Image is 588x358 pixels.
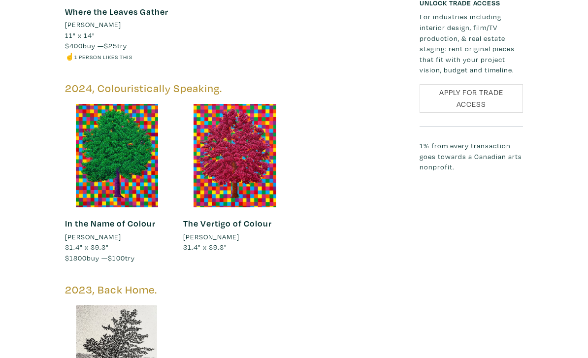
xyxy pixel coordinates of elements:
[65,31,95,40] span: 11" x 14"
[65,19,121,30] li: [PERSON_NAME]
[65,218,156,229] a: In the Name of Colour
[65,6,168,17] a: Where the Leaves Gather
[74,53,132,61] small: 1 person likes this
[183,231,239,242] li: [PERSON_NAME]
[108,253,125,262] span: $100
[65,253,135,262] span: buy — try
[183,218,272,229] a: The Vertigo of Colour
[104,41,117,50] span: $25
[420,84,523,113] a: Apply for Trade Access
[65,51,168,62] li: ☝️
[65,231,121,242] li: [PERSON_NAME]
[65,41,127,50] span: buy — try
[65,41,83,50] span: $400
[65,253,87,262] span: $1800
[183,242,227,252] span: 31.4" x 39.3"
[65,19,168,30] a: [PERSON_NAME]
[65,82,405,95] h5: 2024, Colouristically Speaking.
[420,140,523,172] p: 1% from every transaction goes towards a Canadian arts nonprofit.
[183,231,287,242] a: [PERSON_NAME]
[65,231,168,242] a: [PERSON_NAME]
[65,242,109,252] span: 31.4" x 39.3"
[420,11,523,75] p: For industries including interior design, film/TV production, & real estate staging: rent origina...
[65,283,405,296] h5: 2023, Back Home.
